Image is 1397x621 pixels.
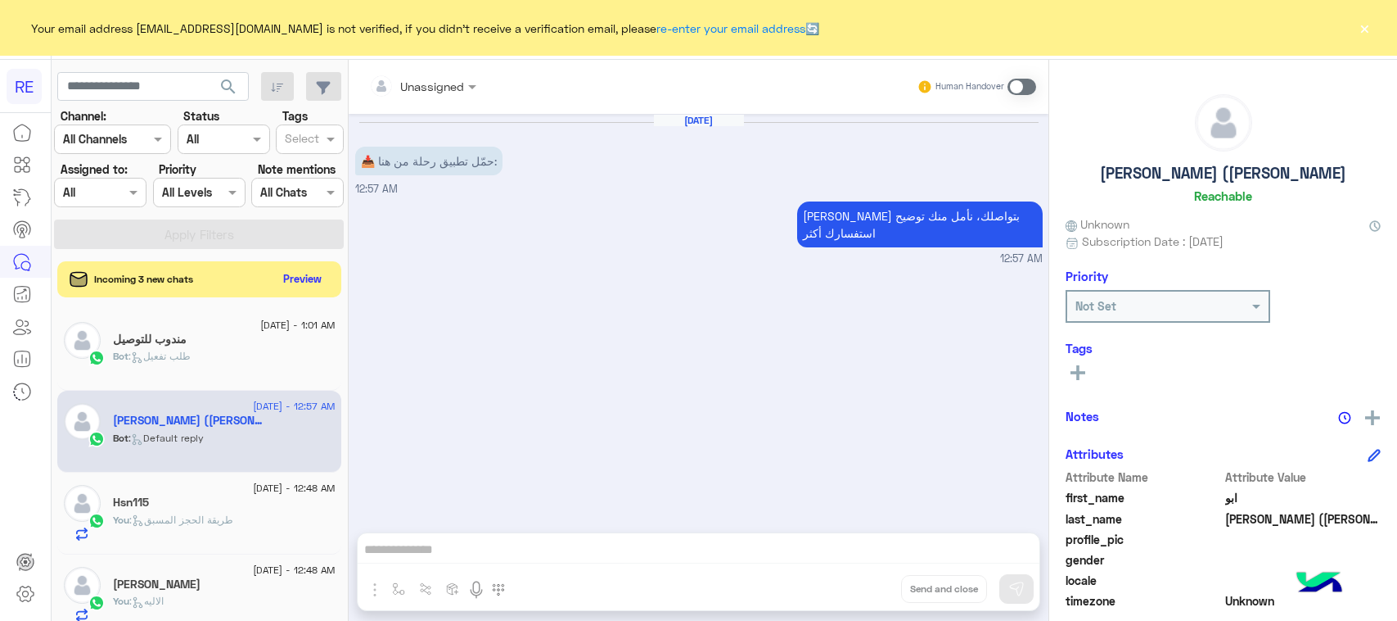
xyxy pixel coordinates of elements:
span: خالد (احمد)بن قديم [1225,510,1381,528]
span: Attribute Name [1066,469,1222,486]
img: defaultAdmin.png [1196,95,1251,151]
h6: Priority [1066,269,1108,283]
h5: Hsn115 [113,496,149,510]
span: profile_pic [1066,531,1222,548]
p: 13/8/2025, 12:57 AM [797,202,1043,247]
small: Human Handover [935,80,1004,93]
button: Send and close [901,575,987,603]
h5: مندوب للتوصيل [113,333,187,347]
label: Priority [159,161,196,178]
span: Your email address [EMAIL_ADDRESS][DOMAIN_NAME] is not verified, if you didn't receive a verifica... [31,20,819,37]
h5: ابو خالد (احمد)بن قديم [113,414,268,428]
img: WhatsApp [88,595,105,611]
span: gender [1066,551,1222,569]
label: Channel: [61,107,106,125]
span: ابو [1225,489,1381,506]
button: Apply Filters [54,220,344,249]
h6: Notes [1066,409,1099,424]
span: [DATE] - 12:48 AM [253,481,335,496]
span: locale [1066,572,1222,589]
span: Attribute Value [1225,469,1381,486]
label: Status [183,107,219,125]
img: WhatsApp [88,513,105,529]
img: hulul-logo.png [1291,555,1348,613]
span: You [113,514,129,526]
span: [DATE] - 1:01 AM [260,318,335,333]
span: [DATE] - 12:57 AM [253,399,335,414]
span: Incoming 3 new chats [94,272,193,287]
img: add [1365,410,1380,425]
h6: Tags [1066,341,1381,356]
img: defaultAdmin.png [64,567,101,604]
img: defaultAdmin.png [64,485,101,522]
h5: [PERSON_NAME] ([PERSON_NAME] [1100,164,1346,183]
span: Bot [113,432,128,444]
img: WhatsApp [88,350,105,366]
span: search [219,77,238,97]
span: : طريقة الحجز المسبق [129,514,233,526]
button: × [1356,20,1372,36]
h5: عبدالله الأنصاري [113,578,201,592]
span: : الاليه [129,595,164,607]
button: Preview [277,267,329,291]
span: Unknown [1225,592,1381,610]
h6: [DATE] [654,115,744,126]
span: Unknown [1066,215,1129,233]
span: last_name [1066,510,1222,528]
div: RE [7,69,42,104]
span: first_name [1066,489,1222,506]
span: Bot [113,350,128,362]
img: notes [1338,411,1351,424]
span: Subscription Date : [DATE] [1082,233,1224,250]
button: search [209,72,249,107]
h6: Attributes [1066,446,1124,461]
span: null [1225,572,1381,589]
span: timezone [1066,592,1222,610]
span: null [1225,551,1381,569]
span: : طلب تفعيل [128,350,191,362]
span: 12:57 AM [355,183,398,195]
a: re-enter your email address [656,21,805,35]
span: : Default reply [128,432,204,444]
label: Note mentions [258,161,336,178]
img: WhatsApp [88,431,105,447]
img: defaultAdmin.png [64,403,101,440]
span: You [113,595,129,607]
img: defaultAdmin.png [64,322,101,359]
label: Assigned to: [61,161,128,178]
p: 13/8/2025, 12:57 AM [355,147,502,175]
h6: Reachable [1194,188,1252,203]
span: 12:57 AM [1000,252,1043,267]
span: [DATE] - 12:48 AM [253,563,335,578]
label: Tags [282,107,308,125]
div: Select [282,129,319,151]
